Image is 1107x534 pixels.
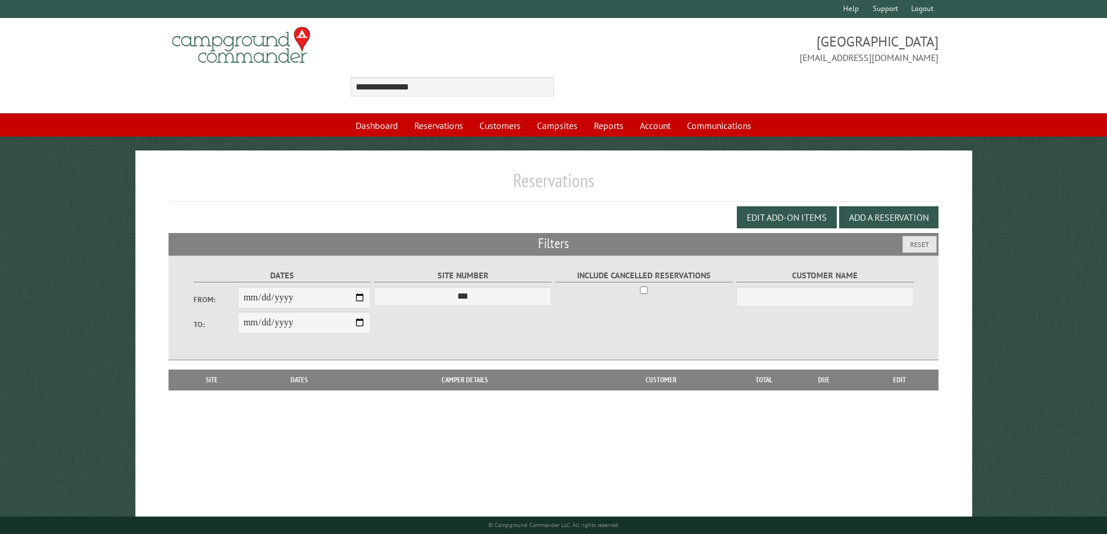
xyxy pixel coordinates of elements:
[530,114,585,137] a: Campsites
[169,169,939,201] h1: Reservations
[250,370,349,390] th: Dates
[680,114,758,137] a: Communications
[587,114,630,137] a: Reports
[169,233,939,255] h2: Filters
[787,370,861,390] th: Due
[556,269,733,282] label: Include Cancelled Reservations
[861,370,939,390] th: Edit
[349,370,581,390] th: Camper Details
[554,32,939,64] span: [GEOGRAPHIC_DATA] [EMAIL_ADDRESS][DOMAIN_NAME]
[736,269,913,282] label: Customer Name
[737,206,837,228] button: Edit Add-on Items
[174,370,250,390] th: Site
[633,114,678,137] a: Account
[194,319,238,330] label: To:
[194,269,371,282] label: Dates
[349,114,405,137] a: Dashboard
[839,206,938,228] button: Add a Reservation
[374,269,551,282] label: Site Number
[472,114,528,137] a: Customers
[902,236,937,253] button: Reset
[407,114,470,137] a: Reservations
[488,521,619,529] small: © Campground Commander LLC. All rights reserved.
[741,370,787,390] th: Total
[581,370,741,390] th: Customer
[169,23,314,68] img: Campground Commander
[194,294,238,305] label: From:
